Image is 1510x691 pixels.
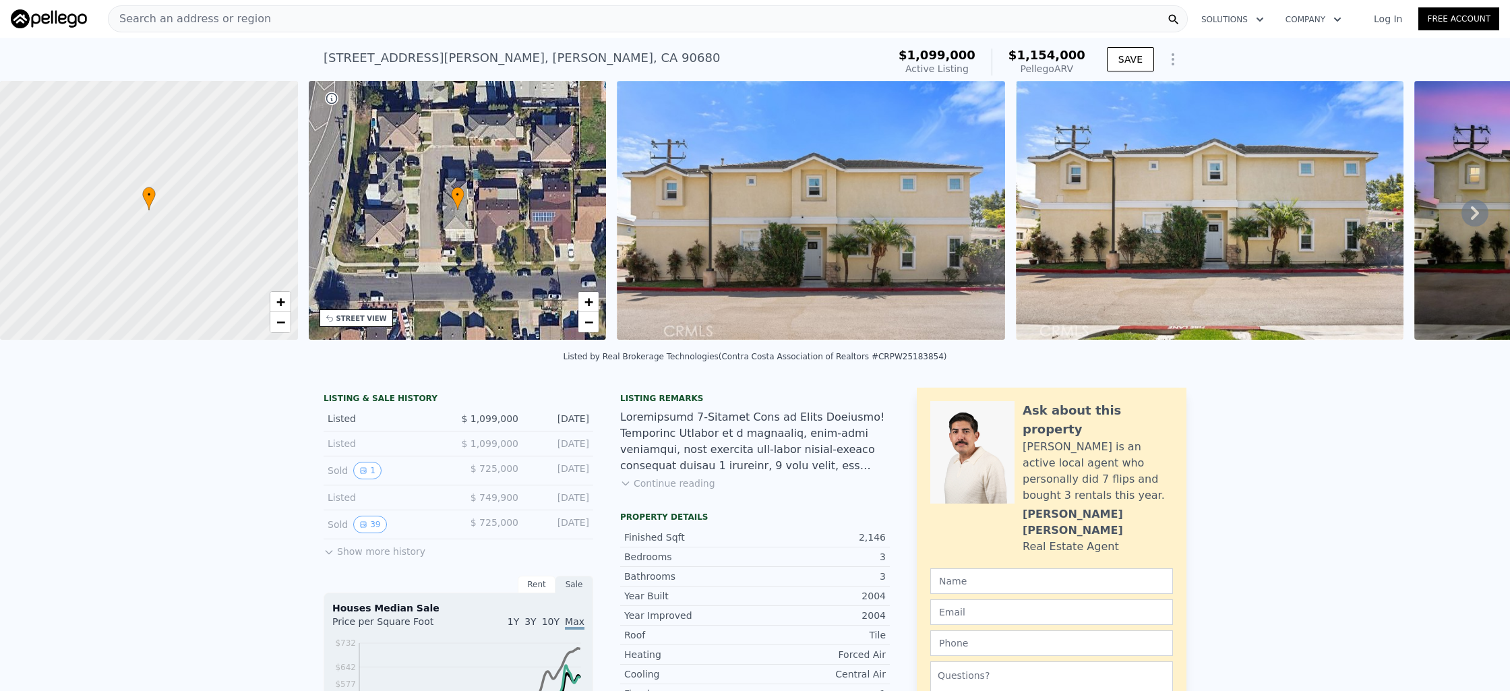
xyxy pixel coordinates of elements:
[332,615,458,636] div: Price per Square Foot
[109,11,271,27] span: Search an address or region
[755,589,886,603] div: 2004
[353,462,382,479] button: View historical data
[471,463,518,474] span: $ 725,000
[471,517,518,528] span: $ 725,000
[624,648,755,661] div: Heating
[1418,7,1499,30] a: Free Account
[620,477,715,490] button: Continue reading
[1016,81,1404,340] img: Sale: 167466066 Parcel: 63804081
[755,531,886,544] div: 2,146
[624,550,755,564] div: Bedrooms
[624,589,755,603] div: Year Built
[529,437,589,450] div: [DATE]
[755,609,886,622] div: 2004
[930,599,1173,625] input: Email
[328,412,448,425] div: Listed
[451,187,464,210] div: •
[328,516,448,533] div: Sold
[336,313,387,324] div: STREET VIEW
[565,616,584,630] span: Max
[335,680,356,689] tspan: $577
[624,531,755,544] div: Finished Sqft
[270,292,291,312] a: Zoom in
[529,412,589,425] div: [DATE]
[508,616,519,627] span: 1Y
[11,9,87,28] img: Pellego
[529,462,589,479] div: [DATE]
[461,413,518,424] span: $ 1,099,000
[270,312,291,332] a: Zoom out
[624,609,755,622] div: Year Improved
[1023,539,1119,555] div: Real Estate Agent
[930,568,1173,594] input: Name
[563,352,946,361] div: Listed by Real Brokerage Technologies (Contra Costa Association of Realtors #CRPW25183854)
[620,409,890,474] div: Loremipsumd 7-Sitamet Cons ad Elits Doeiusmo! Temporinc Utlabor et d magnaaliq, enim-admi veniamq...
[624,628,755,642] div: Roof
[620,393,890,404] div: Listing remarks
[276,293,284,310] span: +
[335,638,356,648] tspan: $732
[755,570,886,583] div: 3
[1008,48,1085,62] span: $1,154,000
[755,667,886,681] div: Central Air
[529,516,589,533] div: [DATE]
[142,187,156,210] div: •
[1107,47,1154,71] button: SAVE
[1358,12,1418,26] a: Log In
[142,189,156,201] span: •
[1159,46,1186,73] button: Show Options
[332,601,584,615] div: Houses Median Sale
[905,63,969,74] span: Active Listing
[276,313,284,330] span: −
[1275,7,1352,32] button: Company
[930,630,1173,656] input: Phone
[1023,401,1173,439] div: Ask about this property
[451,189,464,201] span: •
[353,516,386,533] button: View historical data
[518,576,555,593] div: Rent
[1190,7,1275,32] button: Solutions
[755,648,886,661] div: Forced Air
[624,570,755,583] div: Bathrooms
[324,393,593,407] div: LISTING & SALE HISTORY
[584,293,593,310] span: +
[555,576,593,593] div: Sale
[620,512,890,522] div: Property details
[584,313,593,330] span: −
[524,616,536,627] span: 3Y
[624,667,755,681] div: Cooling
[328,491,448,504] div: Listed
[1023,506,1173,539] div: [PERSON_NAME] [PERSON_NAME]
[461,438,518,449] span: $ 1,099,000
[578,312,599,332] a: Zoom out
[899,48,975,62] span: $1,099,000
[529,491,589,504] div: [DATE]
[755,628,886,642] div: Tile
[755,550,886,564] div: 3
[471,492,518,503] span: $ 749,900
[1023,439,1173,504] div: [PERSON_NAME] is an active local agent who personally did 7 flips and bought 3 rentals this year.
[324,49,720,67] div: [STREET_ADDRESS][PERSON_NAME] , [PERSON_NAME] , CA 90680
[542,616,560,627] span: 10Y
[328,462,448,479] div: Sold
[328,437,448,450] div: Listed
[617,81,1005,340] img: Sale: 167466066 Parcel: 63804081
[335,663,356,672] tspan: $642
[1008,62,1085,76] div: Pellego ARV
[578,292,599,312] a: Zoom in
[324,539,425,558] button: Show more history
